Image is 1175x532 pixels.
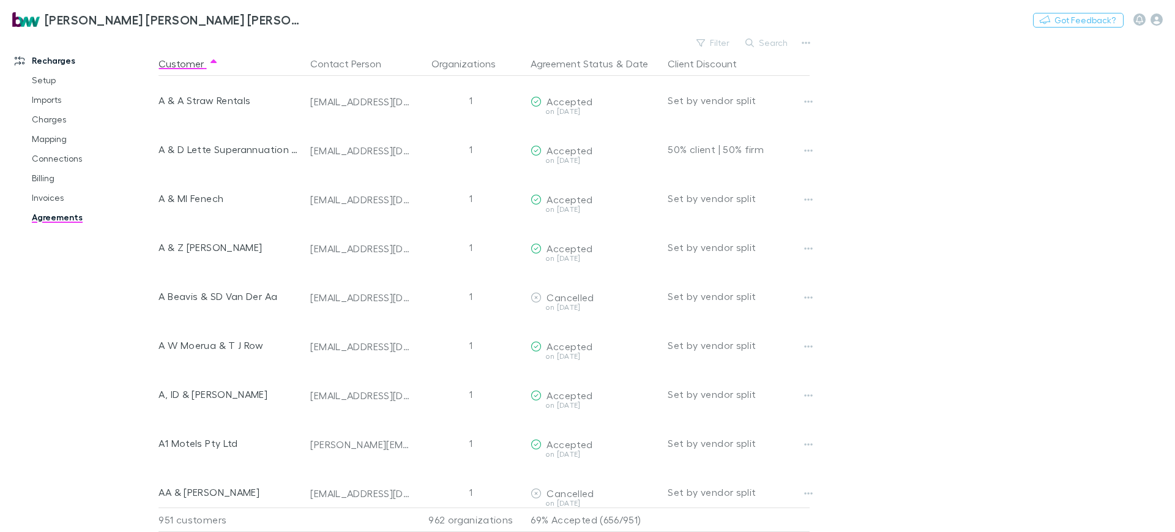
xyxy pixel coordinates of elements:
div: Set by vendor split [668,174,810,223]
div: 1 [416,223,526,272]
div: on [DATE] [531,255,658,262]
a: [PERSON_NAME] [PERSON_NAME] [PERSON_NAME] Partners [5,5,311,34]
div: A1 Motels Pty Ltd [159,419,300,468]
div: AA & [PERSON_NAME] [159,468,300,517]
p: 69% Accepted (656/951) [531,508,658,531]
a: Mapping [20,129,168,149]
span: Accepted [546,438,592,450]
span: Cancelled [546,487,594,499]
div: 1 [416,272,526,321]
button: Client Discount [668,51,752,76]
div: 1 [416,370,526,419]
a: Billing [20,168,168,188]
div: Set by vendor split [668,223,810,272]
a: Imports [20,90,168,110]
button: Got Feedback? [1033,13,1124,28]
div: on [DATE] [531,353,658,360]
div: & [531,51,658,76]
div: Set by vendor split [668,76,810,125]
div: [EMAIL_ADDRESS][DOMAIN_NAME] [310,487,411,500]
div: [PERSON_NAME][EMAIL_ADDRESS][PERSON_NAME][DOMAIN_NAME] [310,438,411,451]
span: Accepted [546,389,592,401]
div: Set by vendor split [668,321,810,370]
div: [EMAIL_ADDRESS][DOMAIN_NAME] [310,193,411,206]
div: [EMAIL_ADDRESS][DOMAIN_NAME] [310,340,411,353]
button: Search [739,36,795,50]
button: Filter [690,36,737,50]
a: Invoices [20,188,168,208]
span: Cancelled [546,291,594,303]
div: A & D Lette Superannuation Fund [159,125,300,174]
div: on [DATE] [531,402,658,409]
button: Contact Person [310,51,396,76]
div: Set by vendor split [668,272,810,321]
div: 951 customers [159,508,305,532]
a: Charges [20,110,168,129]
div: 962 organizations [416,508,526,532]
div: on [DATE] [531,451,658,458]
div: A W Moerua & T J Row [159,321,300,370]
button: Customer [159,51,218,76]
span: Accepted [546,193,592,205]
div: on [DATE] [531,108,658,115]
button: Agreement Status [531,51,613,76]
div: A & Z [PERSON_NAME] [159,223,300,272]
div: A, ID & [PERSON_NAME] [159,370,300,419]
a: Recharges [2,51,168,70]
div: 50% client | 50% firm [668,125,810,174]
span: Accepted [546,340,592,352]
div: A & A Straw Rentals [159,76,300,125]
div: Set by vendor split [668,468,810,517]
div: [EMAIL_ADDRESS][DOMAIN_NAME] [310,242,411,255]
div: A Beavis & SD Van Der Aa [159,272,300,321]
div: on [DATE] [531,304,658,311]
div: [EMAIL_ADDRESS][DOMAIN_NAME] [310,389,411,402]
span: Accepted [546,96,592,107]
div: Set by vendor split [668,370,810,419]
div: [EMAIL_ADDRESS][DOMAIN_NAME] [310,96,411,108]
div: [EMAIL_ADDRESS][DOMAIN_NAME] [310,144,411,157]
div: Set by vendor split [668,419,810,468]
div: 1 [416,468,526,517]
div: on [DATE] [531,500,658,507]
div: 1 [416,174,526,223]
div: 1 [416,125,526,174]
div: on [DATE] [531,206,658,213]
button: Organizations [431,51,510,76]
span: Accepted [546,144,592,156]
h3: [PERSON_NAME] [PERSON_NAME] [PERSON_NAME] Partners [45,12,304,27]
a: Agreements [20,208,168,227]
a: Setup [20,70,168,90]
a: Connections [20,149,168,168]
div: on [DATE] [531,157,658,164]
div: 1 [416,321,526,370]
button: Date [626,51,648,76]
div: 1 [416,76,526,125]
span: Accepted [546,242,592,254]
div: A & MI Fenech [159,174,300,223]
div: [EMAIL_ADDRESS][DOMAIN_NAME] [310,291,411,304]
img: Brewster Walsh Waters Partners's Logo [12,12,40,27]
div: 1 [416,419,526,468]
